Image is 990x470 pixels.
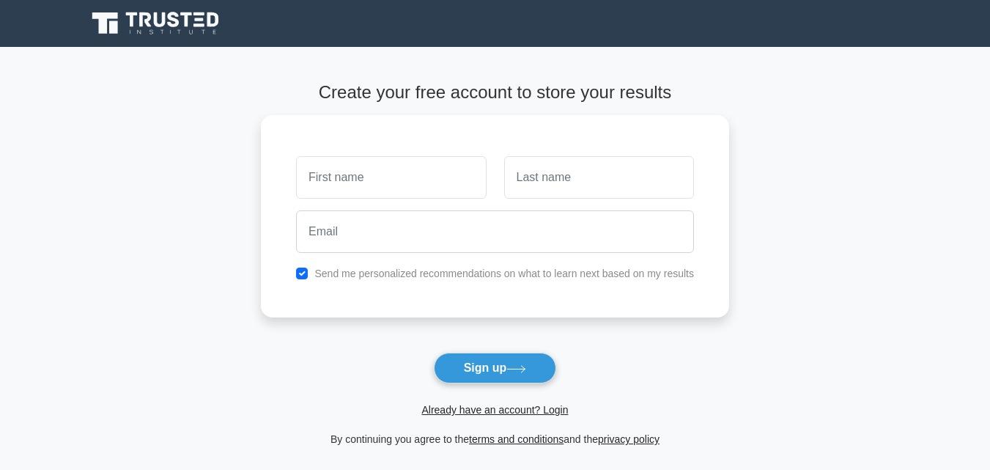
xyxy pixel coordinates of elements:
[421,404,568,416] a: Already have an account? Login
[261,82,729,103] h4: Create your free account to store your results
[296,156,486,199] input: First name
[252,430,738,448] div: By continuing you agree to the and the
[296,210,694,253] input: Email
[504,156,694,199] input: Last name
[469,433,564,445] a: terms and conditions
[434,353,557,383] button: Sign up
[314,268,694,279] label: Send me personalized recommendations on what to learn next based on my results
[598,433,660,445] a: privacy policy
